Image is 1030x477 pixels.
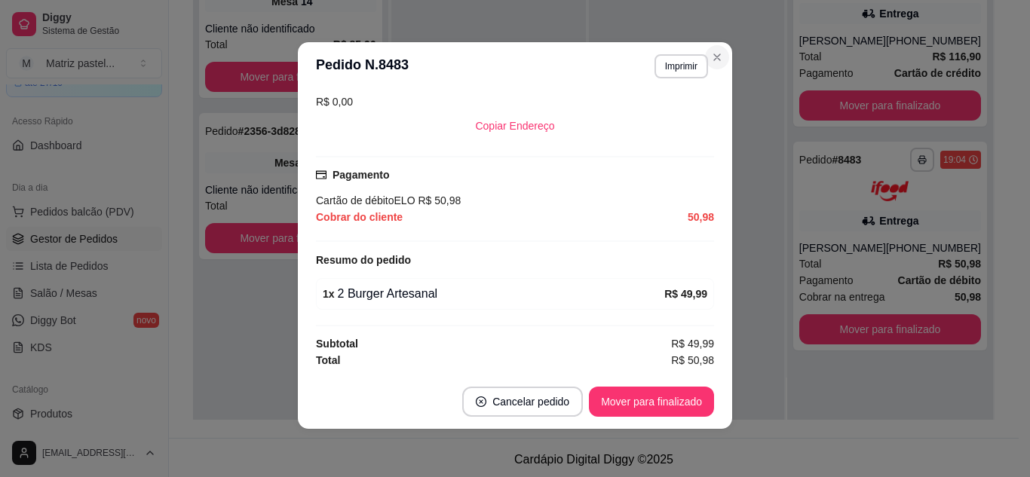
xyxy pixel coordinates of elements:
button: Imprimir [654,54,708,78]
strong: 50,98 [688,211,714,223]
strong: 1 x [323,288,335,300]
strong: Total [316,354,340,366]
span: R$ 50,98 [671,352,714,368]
span: R$ 49,99 [671,335,714,352]
strong: R$ 49,99 [664,288,707,300]
span: R$ 50,98 [415,194,461,206]
div: 2 Burger Artesanal [323,285,664,303]
span: Cobrar do cliente [316,209,403,225]
span: credit-card [316,170,326,180]
span: Cartão de débito ELO [316,194,415,206]
strong: Subtotal [316,338,358,350]
button: Mover para finalizado [589,387,714,417]
button: close-circleCancelar pedido [462,387,583,417]
button: Copiar Endereço [463,111,566,141]
span: R$ 0,00 [316,96,353,108]
span: close-circle [476,396,486,407]
strong: Resumo do pedido [316,254,411,266]
h3: Pedido N. 8483 [316,54,409,78]
button: Close [705,45,729,69]
strong: Pagamento [333,169,389,181]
